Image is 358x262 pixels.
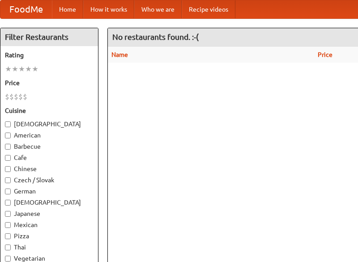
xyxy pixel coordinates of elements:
label: Cafe [5,153,94,162]
label: Thai [5,243,94,252]
input: Mexican [5,222,11,228]
a: Price [318,51,332,58]
label: Czech / Slovak [5,176,94,185]
input: Japanese [5,211,11,217]
li: $ [18,92,23,102]
h5: Cuisine [5,106,94,115]
li: $ [5,92,9,102]
input: Pizza [5,233,11,239]
label: Japanese [5,209,94,218]
li: ★ [25,64,32,74]
input: Vegetarian [5,256,11,262]
li: $ [9,92,14,102]
li: ★ [5,64,12,74]
a: Home [52,0,83,18]
input: [DEMOGRAPHIC_DATA] [5,121,11,127]
li: $ [23,92,27,102]
input: Czech / Slovak [5,177,11,183]
label: American [5,131,94,140]
input: German [5,189,11,194]
a: How it works [83,0,134,18]
label: Chinese [5,164,94,173]
h5: Rating [5,51,94,60]
input: Cafe [5,155,11,161]
h4: Filter Restaurants [0,28,98,46]
input: Barbecue [5,144,11,150]
label: [DEMOGRAPHIC_DATA] [5,120,94,129]
input: Chinese [5,166,11,172]
input: Thai [5,245,11,250]
h5: Price [5,78,94,87]
a: FoodMe [0,0,52,18]
li: $ [14,92,18,102]
a: Name [111,51,128,58]
label: Pizza [5,232,94,241]
ng-pluralize: No restaurants found. :-( [112,33,199,41]
a: Recipe videos [182,0,235,18]
li: ★ [12,64,18,74]
label: [DEMOGRAPHIC_DATA] [5,198,94,207]
li: ★ [18,64,25,74]
label: German [5,187,94,196]
label: Barbecue [5,142,94,151]
a: Who we are [134,0,182,18]
input: [DEMOGRAPHIC_DATA] [5,200,11,206]
label: Mexican [5,220,94,229]
input: American [5,133,11,138]
li: ★ [32,64,38,74]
